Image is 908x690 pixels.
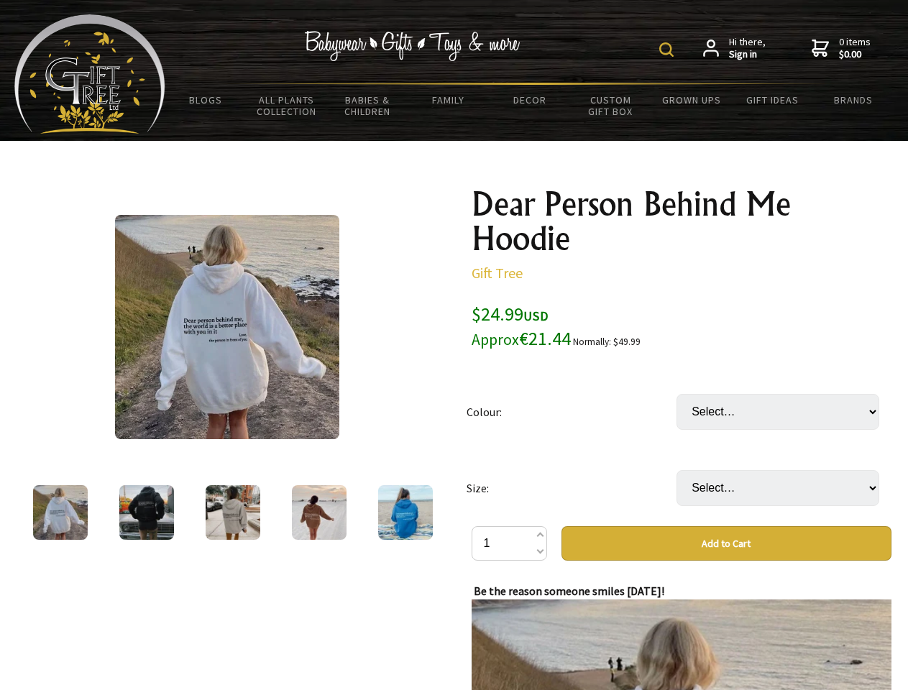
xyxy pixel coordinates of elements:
img: Dear Person Behind Me Hoodie [206,485,260,540]
a: Hi there,Sign in [703,36,766,61]
img: Dear Person Behind Me Hoodie [378,485,433,540]
a: Babies & Children [327,85,408,126]
img: Dear Person Behind Me Hoodie [292,485,347,540]
img: Dear Person Behind Me Hoodie [115,215,339,439]
span: $24.99 €21.44 [472,302,571,350]
h1: Dear Person Behind Me Hoodie [472,187,891,256]
a: Decor [489,85,570,115]
small: Normally: $49.99 [573,336,641,348]
a: Family [408,85,490,115]
img: Dear Person Behind Me Hoodie [119,485,174,540]
a: BLOGS [165,85,247,115]
span: Hi there, [729,36,766,61]
a: Gift Tree [472,264,523,282]
img: Babyware - Gifts - Toys and more... [14,14,165,134]
img: product search [659,42,674,57]
img: Dear Person Behind Me Hoodie [33,485,88,540]
button: Add to Cart [561,526,891,561]
small: Approx [472,330,519,349]
a: Brands [813,85,894,115]
img: Babywear - Gifts - Toys & more [305,31,521,61]
td: Size: [467,450,677,526]
span: USD [523,308,549,324]
a: Gift Ideas [732,85,813,115]
td: Colour: [467,374,677,450]
span: 0 items [839,35,871,61]
a: Grown Ups [651,85,732,115]
a: Custom Gift Box [570,85,651,126]
strong: $0.00 [839,48,871,61]
strong: Sign in [729,48,766,61]
a: 0 items$0.00 [812,36,871,61]
a: All Plants Collection [247,85,328,126]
